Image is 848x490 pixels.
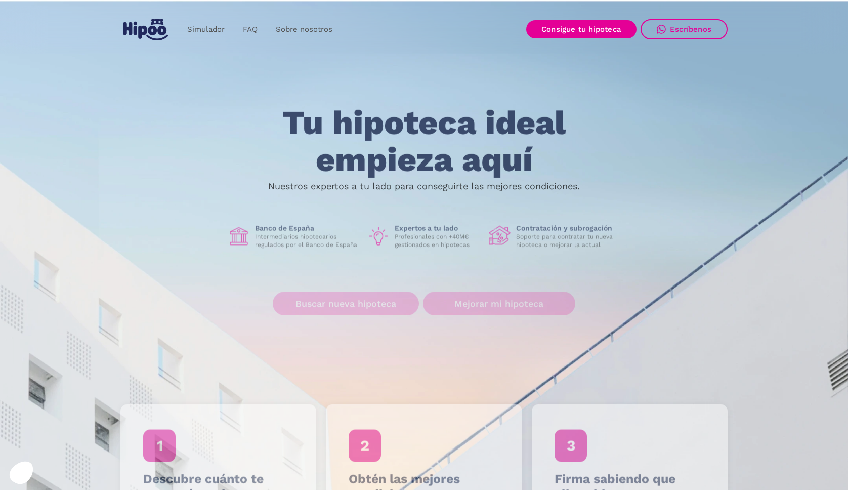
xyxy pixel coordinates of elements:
[516,224,620,233] h1: Contratación y subrogación
[395,224,481,233] h1: Expertos a tu lado
[255,224,359,233] h1: Banco de España
[232,105,616,178] h1: Tu hipoteca ideal empieza aquí
[120,15,170,45] a: home
[234,20,267,39] a: FAQ
[273,292,419,316] a: Buscar nueva hipoteca
[526,20,637,38] a: Consigue tu hipoteca
[255,233,359,249] p: Intermediarios hipotecarios regulados por el Banco de España
[178,20,234,39] a: Simulador
[395,233,481,249] p: Profesionales con +40M€ gestionados en hipotecas
[516,233,620,249] p: Soporte para contratar tu nueva hipoteca o mejorar la actual
[268,182,580,190] p: Nuestros expertos a tu lado para conseguirte las mejores condiciones.
[267,20,342,39] a: Sobre nosotros
[641,19,728,39] a: Escríbenos
[670,25,711,34] div: Escríbenos
[423,292,575,316] a: Mejorar mi hipoteca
